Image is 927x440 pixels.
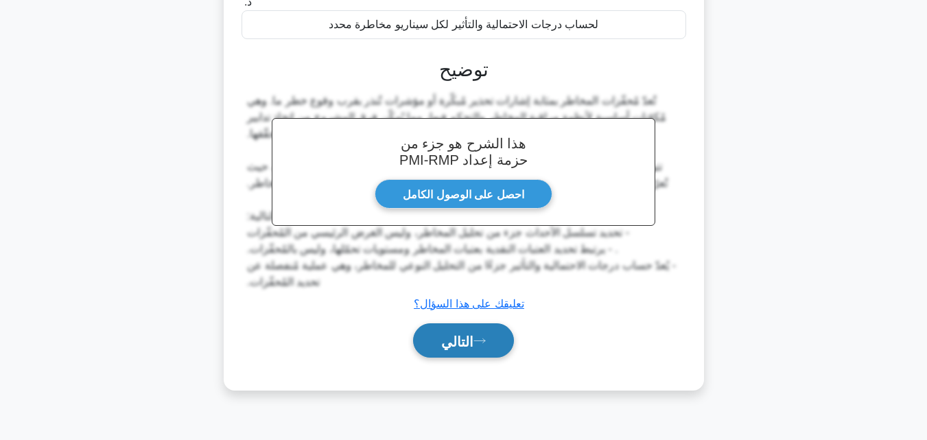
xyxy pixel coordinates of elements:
[247,243,618,255] font: . - يرتبط تحديد العتبات النقدية بعتبات المخاطر ومستويات تحمّلها، وليس بالمُحفّزات.
[441,334,473,349] font: التالي
[247,227,630,238] font: - تحديد تسلسل الأحداث جزء من تحليل المخاطر، وليس الغرض الرئيسي من المُحفّزات
[247,259,677,288] font: - يُعدّ حساب درجات الاحتمالية والتأثير جزءًا من التحليل النوعي للمخاطر، وهي عملية مُنفصلة عن تحدي...
[413,323,514,358] button: التالي
[247,210,445,222] font: الخيارات الأخرى غير صحيحة للأسباب التالية:
[414,298,524,310] a: تعليقك على هذا السؤال؟
[247,95,667,139] font: تُعدّ مُحفّزات المخاطر بمثابة إشارات تحذير مُبكّرة أو مؤشرات تُنذر بقرب وقوع خطر ما. وهي مُكوّنات...
[329,19,598,30] font: لحساب درجات الاحتمالية والتأثير لكل سيناريو مخاطرة محدد
[439,59,489,80] font: توضيح
[247,161,668,189] font: تتوافق الإجابة الصحيحة مع إطار عمل إدارة المخاطر الخاص بمعهد إدارة المشاريع (PMI)، حيث تُعرّف الم...
[375,179,552,209] a: احصل على الوصول الكامل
